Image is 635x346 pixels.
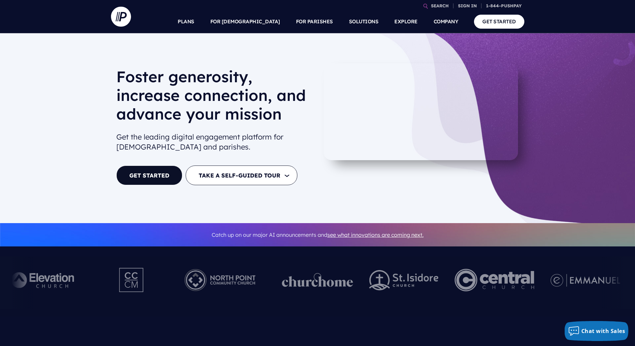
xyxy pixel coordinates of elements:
a: COMPANY [434,10,458,33]
a: GET STARTED [116,166,182,185]
button: Chat with Sales [565,321,629,341]
button: TAKE A SELF-GUIDED TOUR [186,166,297,185]
img: Pushpay_Logo__NorthPoint [174,262,266,298]
img: Pushpay_Logo__CCM [105,262,158,298]
a: SOLUTIONS [349,10,379,33]
a: GET STARTED [474,15,524,28]
h1: Foster generosity, increase connection, and advance your mission [116,67,312,129]
a: see what innovations are coming next. [327,231,424,238]
a: EXPLORE [394,10,418,33]
p: Catch up on our major AI announcements and [116,227,519,242]
a: FOR [DEMOGRAPHIC_DATA] [210,10,280,33]
span: Chat with Sales [581,327,625,335]
img: pp_logos_2 [369,270,439,290]
img: pp_logos_1 [282,273,353,287]
img: Central Church Henderson NV [455,262,534,298]
h2: Get the leading digital engagement platform for [DEMOGRAPHIC_DATA] and parishes. [116,129,312,155]
a: PLANS [178,10,194,33]
a: FOR PARISHES [296,10,333,33]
